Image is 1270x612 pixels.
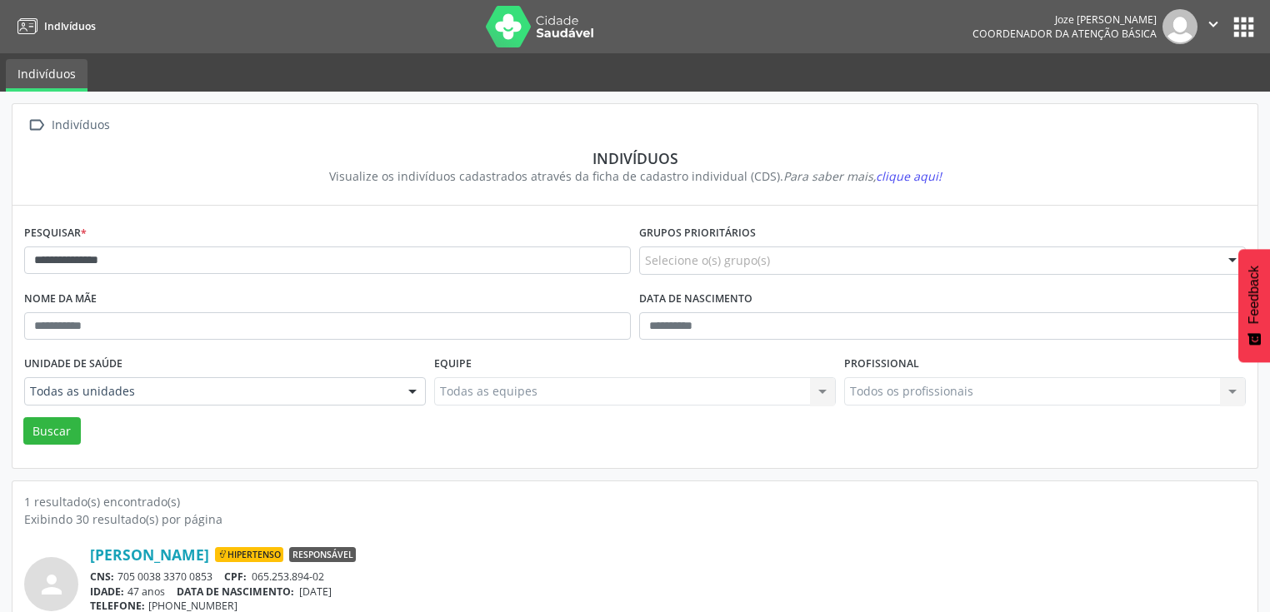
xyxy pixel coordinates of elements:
span: [DATE] [299,585,332,599]
span: Selecione o(s) grupo(s) [645,251,770,269]
div: 705 0038 3370 0853 [90,570,1246,584]
button:  [1197,9,1229,44]
label: Equipe [434,351,472,377]
i: person [37,570,67,600]
span: Responsável [289,547,356,562]
label: Unidade de saúde [24,351,122,377]
span: IDADE: [90,585,124,599]
i: Para saber mais, [783,168,942,184]
div: Joze [PERSON_NAME] [972,12,1157,27]
div: Visualize os indivíduos cadastrados através da ficha de cadastro individual (CDS). [36,167,1234,185]
span: 065.253.894-02 [252,570,324,584]
a: [PERSON_NAME] [90,545,209,564]
span: Coordenador da Atenção Básica [972,27,1157,41]
span: CNS: [90,570,114,584]
a: Indivíduos [6,59,87,92]
label: Data de nascimento [639,286,752,312]
div: Indivíduos [36,149,1234,167]
div: 47 anos [90,585,1246,599]
i:  [24,113,48,137]
div: Indivíduos [48,113,112,137]
i:  [1204,15,1222,33]
div: 1 resultado(s) encontrado(s) [24,493,1246,510]
span: Todas as unidades [30,383,392,400]
span: DATA DE NASCIMENTO: [177,585,294,599]
label: Nome da mãe [24,286,97,312]
span: Indivíduos [44,19,96,33]
span: Hipertenso [215,547,283,562]
div: Exibindo 30 resultado(s) por página [24,510,1246,528]
span: Feedback [1247,266,1262,324]
label: Pesquisar [24,221,87,246]
span: CPF: [224,570,247,584]
a:  Indivíduos [24,113,112,137]
button: Feedback - Mostrar pesquisa [1238,249,1270,362]
label: Profissional [844,351,919,377]
button: apps [1229,12,1258,42]
label: Grupos prioritários [639,221,756,246]
button: Buscar [23,417,81,445]
span: clique aqui! [876,168,942,184]
a: Indivíduos [12,12,96,40]
img: img [1162,9,1197,44]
